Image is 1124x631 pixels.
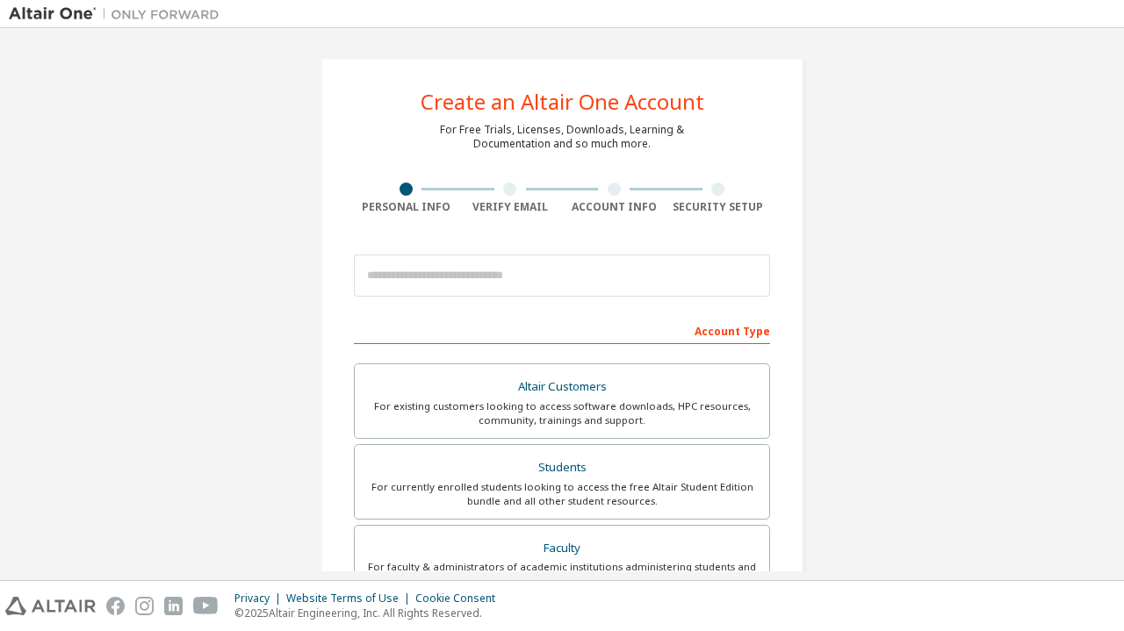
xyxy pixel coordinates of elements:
img: Altair One [9,5,228,23]
img: altair_logo.svg [5,597,96,615]
img: instagram.svg [135,597,154,615]
div: Account Info [562,200,666,214]
div: Security Setup [666,200,771,214]
div: Privacy [234,592,286,606]
div: For existing customers looking to access software downloads, HPC resources, community, trainings ... [365,399,759,427]
div: Personal Info [354,200,458,214]
div: For currently enrolled students looking to access the free Altair Student Edition bundle and all ... [365,480,759,508]
div: Account Type [354,316,770,344]
img: youtube.svg [193,597,219,615]
p: © 2025 Altair Engineering, Inc. All Rights Reserved. [234,606,506,620]
div: Faculty [365,536,759,561]
div: Altair Customers [365,375,759,399]
div: For Free Trials, Licenses, Downloads, Learning & Documentation and so much more. [440,123,684,151]
img: facebook.svg [106,597,125,615]
div: Create an Altair One Account [421,91,704,112]
div: Cookie Consent [415,592,506,606]
img: linkedin.svg [164,597,183,615]
div: Students [365,455,759,480]
div: For faculty & administrators of academic institutions administering students and accessing softwa... [365,560,759,588]
div: Website Terms of Use [286,592,415,606]
div: Verify Email [458,200,563,214]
